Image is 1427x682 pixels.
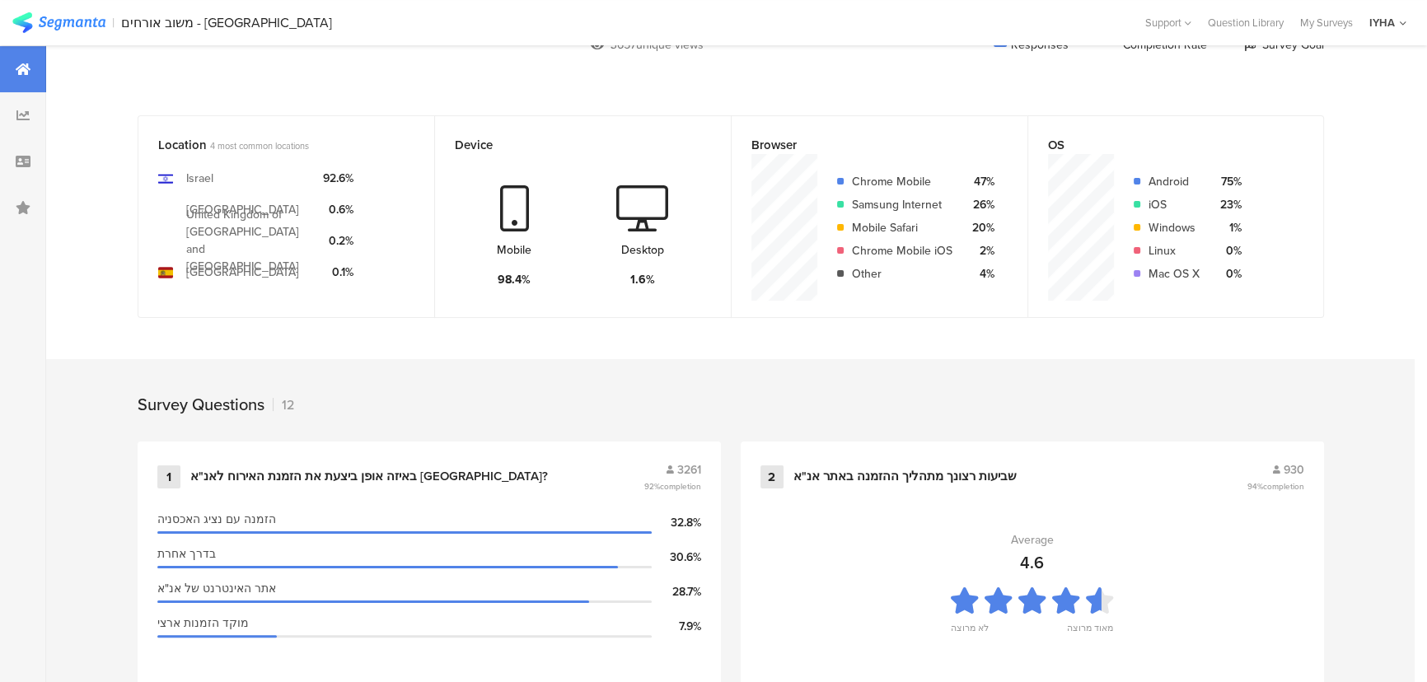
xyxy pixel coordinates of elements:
[186,201,299,218] div: [GEOGRAPHIC_DATA]
[497,241,531,259] div: Mobile
[158,136,387,154] div: Location
[1048,136,1276,154] div: OS
[1149,173,1200,190] div: Android
[760,465,784,488] div: 2
[1213,265,1242,283] div: 0%
[1369,15,1395,30] div: IYHA
[966,219,994,236] div: 20%
[621,241,664,259] div: Desktop
[138,392,264,417] div: Survey Questions
[121,15,332,30] div: משוב אורחים - [GEOGRAPHIC_DATA]
[1145,10,1191,35] div: Support
[455,136,684,154] div: Device
[677,461,701,479] span: 3261
[652,549,701,566] div: 30.6%
[852,242,952,259] div: Chrome Mobile iOS
[652,618,701,635] div: 7.9%
[852,219,952,236] div: Mobile Safari
[1263,480,1304,493] span: completion
[157,511,276,528] span: הזמנה עם נציג האכסניה
[186,206,310,275] div: United Kingdom of [GEOGRAPHIC_DATA] and [GEOGRAPHIC_DATA]
[1200,15,1292,30] a: Question Library
[273,395,294,414] div: 12
[323,201,353,218] div: 0.6%
[190,469,548,485] div: באיזה אופן ביצעת את הזמנת האירוח לאנ"א [GEOGRAPHIC_DATA]?
[323,170,353,187] div: 92.6%
[652,514,701,531] div: 32.8%
[660,480,701,493] span: completion
[157,614,249,632] span: מוקד הזמנות ארצי
[1149,219,1200,236] div: Windows
[1284,461,1304,479] span: 930
[186,170,213,187] div: Israel
[644,480,701,493] span: 92%
[157,545,216,563] span: בדרך אחרת
[323,232,353,250] div: 0.2%
[852,173,952,190] div: Chrome Mobile
[793,469,1017,485] div: שביעות רצונך מתהליך ההזמנה באתר אנ"א
[966,173,994,190] div: 47%
[1213,219,1242,236] div: 1%
[157,465,180,488] div: 1
[1213,242,1242,259] div: 0%
[751,136,980,154] div: Browser
[1292,15,1361,30] a: My Surveys
[323,264,353,281] div: 0.1%
[12,12,105,33] img: segmanta logo
[186,264,299,281] div: [GEOGRAPHIC_DATA]
[852,265,952,283] div: Other
[1149,265,1200,283] div: Mac OS X
[966,265,994,283] div: 4%
[157,580,276,597] span: אתר האינטרנט של אנ"א
[210,139,309,152] span: 4 most common locations
[1149,242,1200,259] div: Linux
[1213,196,1242,213] div: 23%
[966,196,994,213] div: 26%
[1020,550,1044,575] div: 4.6
[112,13,115,32] div: |
[652,583,701,600] div: 28.7%
[966,242,994,259] div: 2%
[1011,531,1054,549] div: Average
[852,196,952,213] div: Samsung Internet
[630,271,655,288] div: 1.6%
[498,271,531,288] div: 98.4%
[1149,196,1200,213] div: iOS
[1213,173,1242,190] div: 75%
[1247,480,1304,493] span: 94%
[1067,621,1113,644] div: מאוד מרוצה
[951,621,989,644] div: לא מרוצה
